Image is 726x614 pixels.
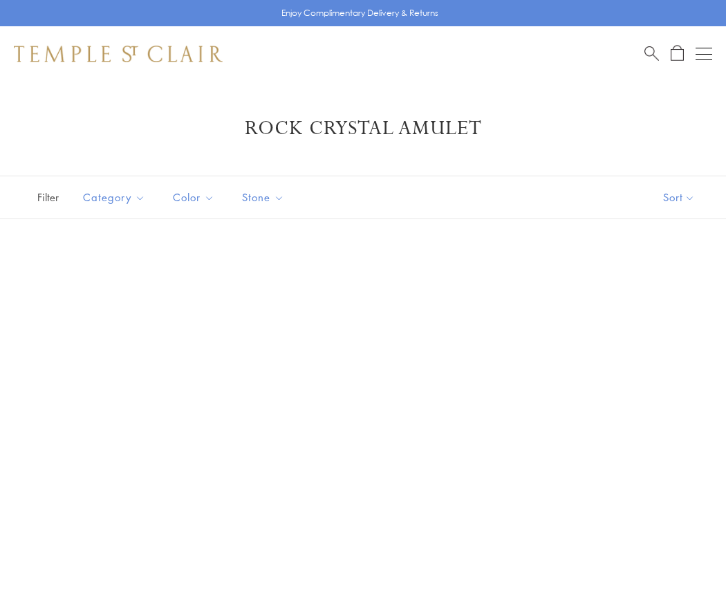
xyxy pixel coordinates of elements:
[162,182,225,213] button: Color
[35,116,691,141] h1: Rock Crystal Amulet
[644,45,659,62] a: Search
[281,6,438,20] p: Enjoy Complimentary Delivery & Returns
[632,176,726,218] button: Show sort by
[166,189,225,206] span: Color
[14,46,223,62] img: Temple St. Clair
[235,189,295,206] span: Stone
[696,46,712,62] button: Open navigation
[73,182,156,213] button: Category
[232,182,295,213] button: Stone
[76,189,156,206] span: Category
[671,45,684,62] a: Open Shopping Bag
